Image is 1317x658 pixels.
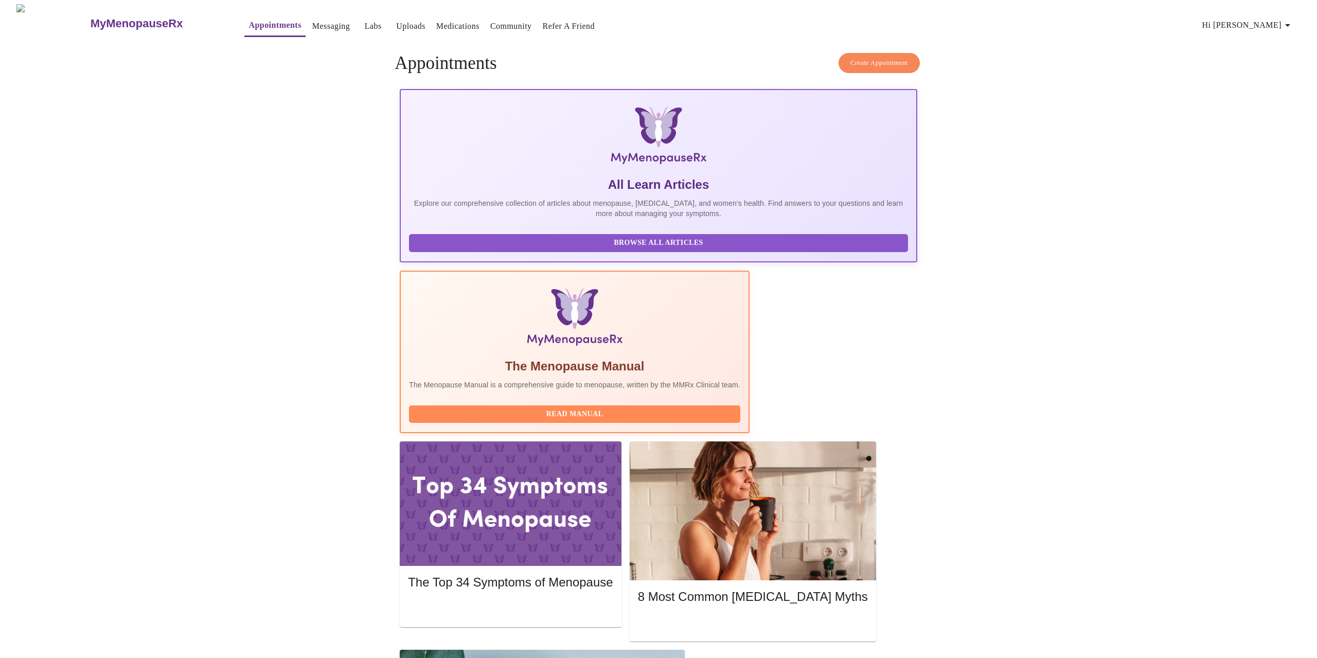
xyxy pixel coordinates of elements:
[432,16,484,37] button: Medications
[312,19,350,33] a: Messaging
[839,53,920,73] button: Create Appointment
[395,53,922,74] h4: Appointments
[248,18,301,32] a: Appointments
[419,237,898,250] span: Browse All Articles
[244,15,305,37] button: Appointments
[638,618,870,627] a: Read More
[365,19,382,33] a: Labs
[419,408,730,421] span: Read Manual
[409,380,740,390] p: The Menopause Manual is a comprehensive guide to menopause, written by the MMRx Clinical team.
[436,19,479,33] a: Medications
[89,6,224,42] a: MyMenopauseRx
[409,409,743,418] a: Read Manual
[408,600,613,618] button: Read More
[16,4,89,43] img: MyMenopauseRx Logo
[408,574,613,591] h5: The Top 34 Symptoms of Menopause
[357,16,389,37] button: Labs
[396,19,425,33] a: Uploads
[308,16,354,37] button: Messaging
[409,358,740,375] h5: The Menopause Manual
[408,604,615,613] a: Read More
[539,16,599,37] button: Refer a Friend
[638,614,868,632] button: Read More
[490,19,532,33] a: Community
[638,589,868,605] h5: 8 Most Common [MEDICAL_DATA] Myths
[1198,15,1298,35] button: Hi [PERSON_NAME]
[409,238,911,246] a: Browse All Articles
[392,16,430,37] button: Uploads
[418,603,602,616] span: Read More
[648,617,858,630] span: Read More
[409,198,908,219] p: Explore our comprehensive collection of articles about menopause, [MEDICAL_DATA], and women's hea...
[461,288,687,350] img: Menopause Manual
[409,176,908,193] h5: All Learn Articles
[850,57,908,69] span: Create Appointment
[409,234,908,252] button: Browse All Articles
[1202,18,1294,32] span: Hi [PERSON_NAME]
[409,405,740,423] button: Read Manual
[91,17,183,30] h3: MyMenopauseRx
[486,16,536,37] button: Community
[487,106,830,168] img: MyMenopauseRx Logo
[543,19,595,33] a: Refer a Friend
